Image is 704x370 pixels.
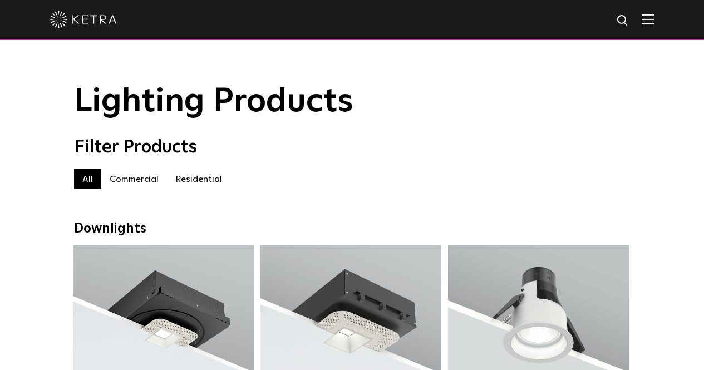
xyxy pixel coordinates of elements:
[167,169,230,189] label: Residential
[101,169,167,189] label: Commercial
[50,11,117,28] img: ketra-logo-2019-white
[616,14,630,28] img: search icon
[74,85,353,119] span: Lighting Products
[74,221,631,237] div: Downlights
[642,14,654,24] img: Hamburger%20Nav.svg
[74,137,631,158] div: Filter Products
[74,169,101,189] label: All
